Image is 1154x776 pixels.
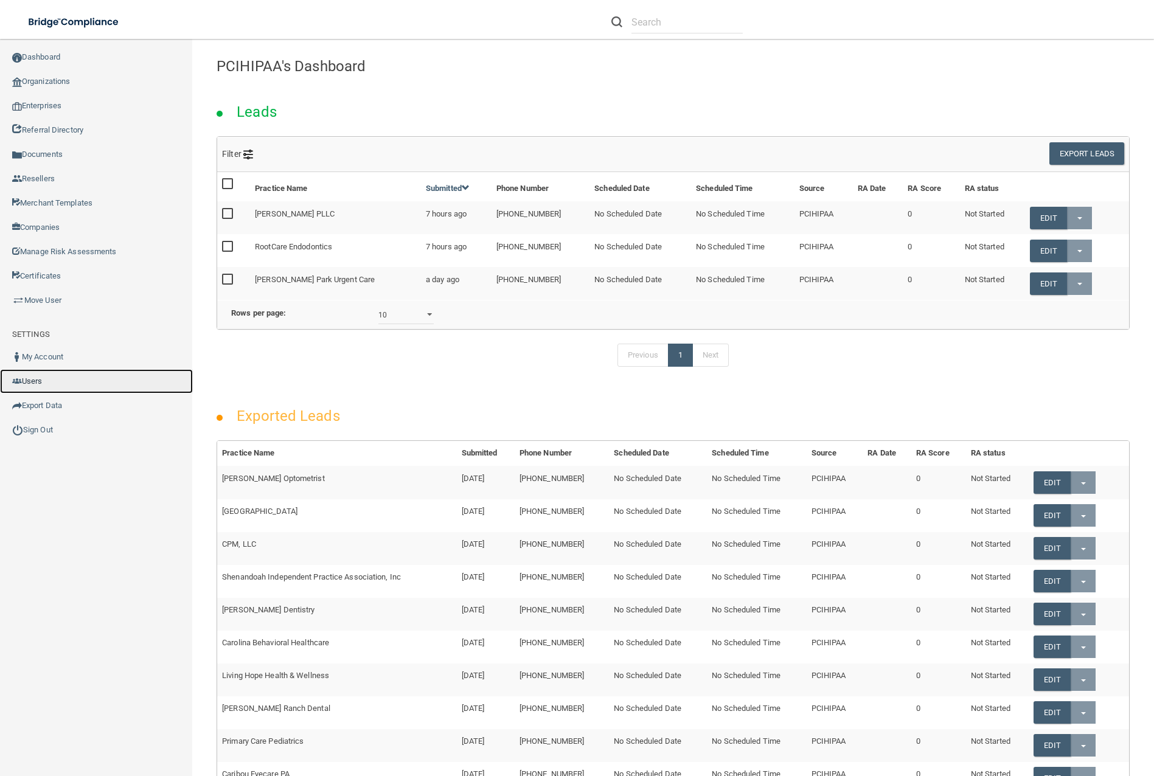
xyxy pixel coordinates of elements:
td: [PHONE_NUMBER] [515,532,609,565]
td: [PHONE_NUMBER] [515,663,609,696]
a: Edit [1034,603,1071,625]
th: Phone Number [492,172,589,201]
img: ic_dashboard_dark.d01f4a41.png [12,53,22,63]
td: 0 [911,598,966,631]
td: 0 [903,201,959,234]
td: Not Started [960,201,1025,234]
input: Search [631,11,743,33]
img: bridge_compliance_login_screen.278c3ca4.svg [18,10,130,35]
td: 0 [903,267,959,299]
a: Edit [1034,570,1071,592]
a: Submitted [426,184,470,193]
img: ic_user_dark.df1a06c3.png [12,352,22,362]
h2: Leads [224,95,289,129]
th: Phone Number [515,441,609,466]
td: PCIHIPAA [807,598,863,631]
td: [PERSON_NAME] Optometrist [217,466,457,499]
td: No Scheduled Time [707,532,806,565]
td: No Scheduled Time [691,201,794,234]
td: 0 [911,532,966,565]
td: PCIHIPAA [794,234,853,267]
td: No Scheduled Date [609,499,707,532]
img: organization-icon.f8decf85.png [12,77,22,87]
img: ic-search.3b580494.png [611,16,622,27]
td: No Scheduled Time [707,631,806,663]
a: Edit [1034,537,1071,559]
td: 0 [911,565,966,598]
h2: Exported Leads [224,399,352,433]
td: Not Started [966,663,1029,696]
a: Edit [1030,240,1067,262]
td: [PHONE_NUMBER] [515,696,609,729]
td: [DATE] [457,729,515,762]
td: No Scheduled Date [589,267,691,299]
td: Not Started [966,565,1029,598]
td: No Scheduled Time [707,598,806,631]
td: Not Started [960,234,1025,267]
td: [DATE] [457,466,515,499]
td: PCIHIPAA [794,267,853,299]
td: PCIHIPAA [807,663,863,696]
img: enterprise.0d942306.png [12,102,22,111]
td: Not Started [966,532,1029,565]
b: Rows per page: [231,308,286,317]
td: 0 [911,696,966,729]
td: PCIHIPAA [807,499,863,532]
a: Edit [1034,668,1071,691]
td: [PERSON_NAME] Ranch Dental [217,696,457,729]
td: 0 [911,499,966,532]
a: Edit [1034,504,1071,527]
a: Previous [617,344,669,367]
td: [DATE] [457,696,515,729]
td: [PHONE_NUMBER] [515,729,609,762]
td: [PHONE_NUMBER] [515,598,609,631]
td: PCIHIPAA [807,466,863,499]
td: No Scheduled Time [707,499,806,532]
td: PCIHIPAA [794,201,853,234]
a: Edit [1030,272,1067,295]
td: Not Started [966,631,1029,663]
td: a day ago [421,267,492,299]
th: Scheduled Date [589,172,691,201]
td: [PHONE_NUMBER] [515,499,609,532]
td: [GEOGRAPHIC_DATA] [217,499,457,532]
td: No Scheduled Date [609,532,707,565]
label: SETTINGS [12,327,50,342]
th: Scheduled Date [609,441,707,466]
td: 0 [903,234,959,267]
td: No Scheduled Date [609,696,707,729]
th: Practice Name [217,441,457,466]
td: [DATE] [457,663,515,696]
th: RA Date [863,441,911,466]
td: [PHONE_NUMBER] [492,267,589,299]
td: No Scheduled Time [707,565,806,598]
a: Edit [1034,471,1071,494]
td: PCIHIPAA [807,729,863,762]
td: [PHONE_NUMBER] [492,201,589,234]
td: [PHONE_NUMBER] [515,466,609,499]
td: [DATE] [457,532,515,565]
img: icon-export.b9366987.png [12,401,22,411]
a: Edit [1034,734,1071,757]
td: [PERSON_NAME] PLLC [250,201,421,234]
td: No Scheduled Time [691,267,794,299]
a: Edit [1034,636,1071,658]
td: [PHONE_NUMBER] [492,234,589,267]
td: No Scheduled Date [589,201,691,234]
td: No Scheduled Time [707,696,806,729]
td: [PERSON_NAME] Dentistry [217,598,457,631]
button: Export Leads [1049,142,1124,165]
td: Not Started [966,466,1029,499]
td: [DATE] [457,565,515,598]
td: [PERSON_NAME] Park Urgent Care [250,267,421,299]
td: 7 hours ago [421,234,492,267]
td: CPM, LLC [217,532,457,565]
td: Not Started [966,729,1029,762]
td: [DATE] [457,598,515,631]
img: icon-filter@2x.21656d0b.png [243,150,253,159]
td: Not Started [960,267,1025,299]
td: Not Started [966,598,1029,631]
td: Shenandoah Independent Practice Association, Inc [217,565,457,598]
td: 0 [911,631,966,663]
a: Edit [1030,207,1067,229]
